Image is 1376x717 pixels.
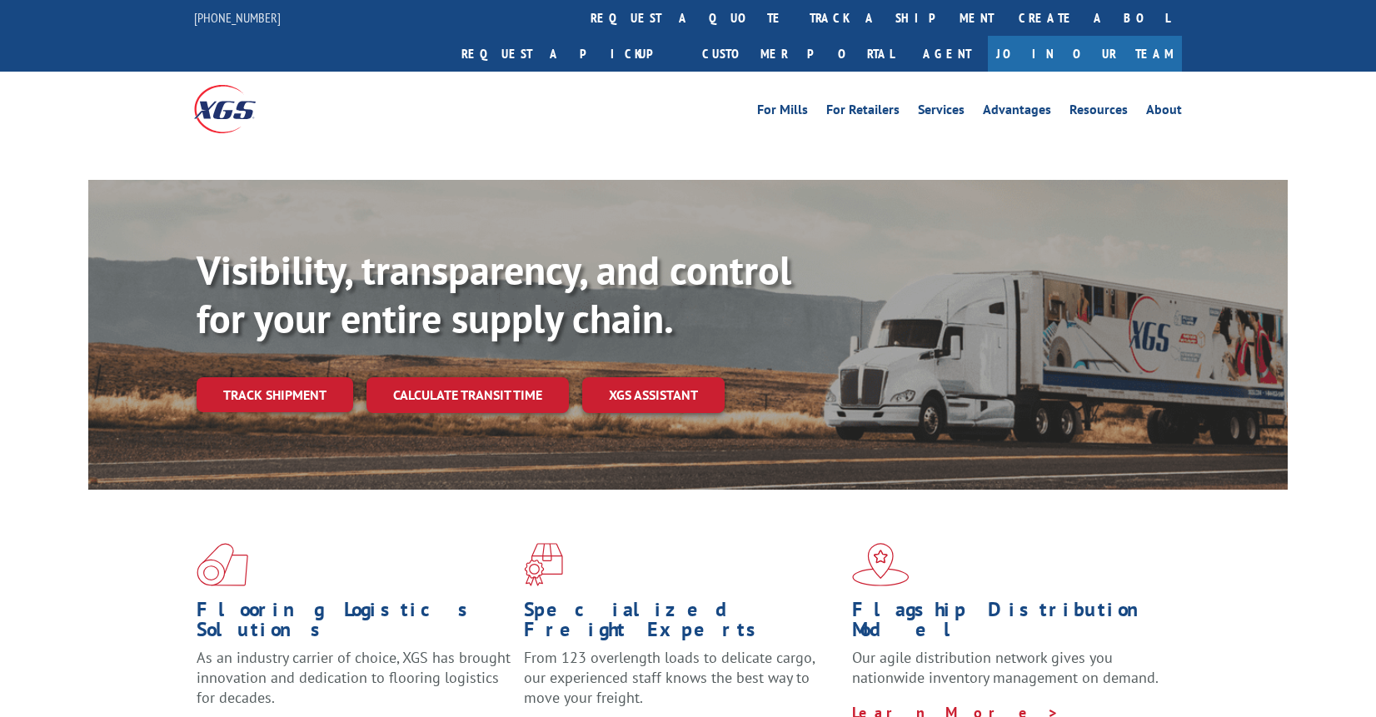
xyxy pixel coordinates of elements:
img: xgs-icon-total-supply-chain-intelligence-red [197,543,248,586]
a: Track shipment [197,377,353,412]
a: Request a pickup [449,36,690,72]
a: XGS ASSISTANT [582,377,725,413]
a: About [1146,103,1182,122]
a: For Retailers [826,103,900,122]
a: Customer Portal [690,36,906,72]
img: xgs-icon-focused-on-flooring-red [524,543,563,586]
a: Join Our Team [988,36,1182,72]
a: [PHONE_NUMBER] [194,9,281,26]
h1: Flagship Distribution Model [852,600,1167,648]
h1: Specialized Freight Experts [524,600,839,648]
b: Visibility, transparency, and control for your entire supply chain. [197,244,791,344]
a: For Mills [757,103,808,122]
a: Services [918,103,965,122]
a: Resources [1069,103,1128,122]
h1: Flooring Logistics Solutions [197,600,511,648]
a: Agent [906,36,988,72]
span: Our agile distribution network gives you nationwide inventory management on demand. [852,648,1159,687]
img: xgs-icon-flagship-distribution-model-red [852,543,910,586]
a: Advantages [983,103,1051,122]
span: As an industry carrier of choice, XGS has brought innovation and dedication to flooring logistics... [197,648,511,707]
a: Calculate transit time [366,377,569,413]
